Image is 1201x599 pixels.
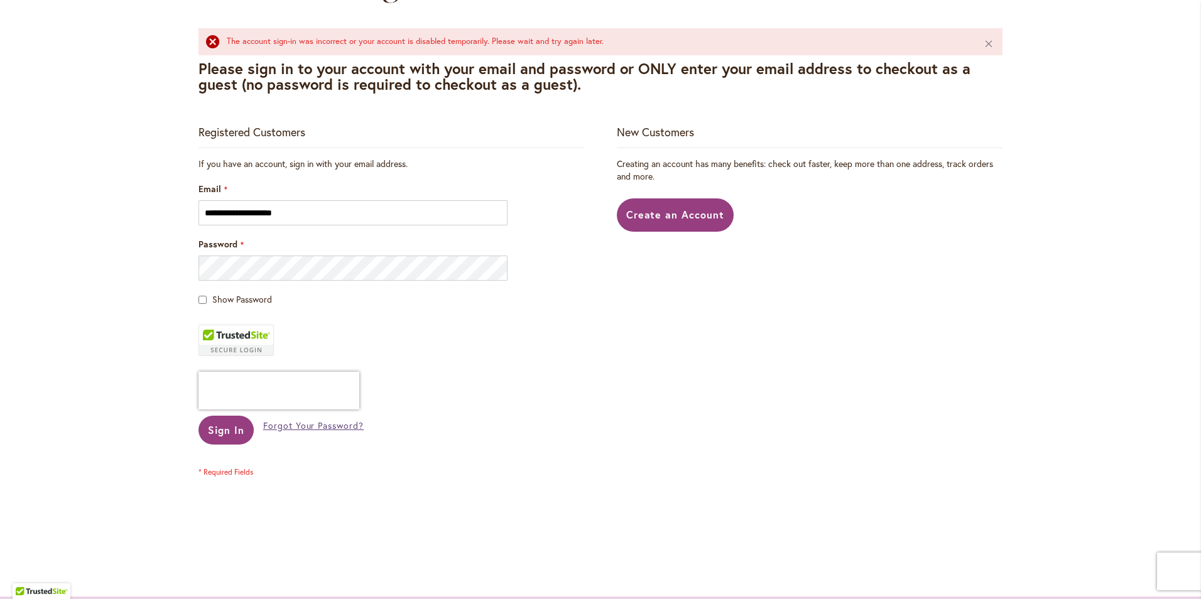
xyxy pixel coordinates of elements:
[198,183,221,195] span: Email
[198,158,584,170] div: If you have an account, sign in with your email address.
[198,416,254,445] button: Sign In
[617,124,694,139] strong: New Customers
[617,198,734,232] a: Create an Account
[626,208,725,221] span: Create an Account
[198,372,359,409] iframe: reCAPTCHA
[263,419,364,432] a: Forgot Your Password?
[198,238,237,250] span: Password
[198,124,305,139] strong: Registered Customers
[9,554,45,590] iframe: Launch Accessibility Center
[198,58,970,94] strong: Please sign in to your account with your email and password or ONLY enter your email address to c...
[617,158,1003,183] p: Creating an account has many benefits: check out faster, keep more than one address, track orders...
[227,36,965,48] div: The account sign-in was incorrect or your account is disabled temporarily. Please wait and try ag...
[208,423,244,436] span: Sign In
[212,293,272,305] span: Show Password
[198,325,274,356] div: TrustedSite Certified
